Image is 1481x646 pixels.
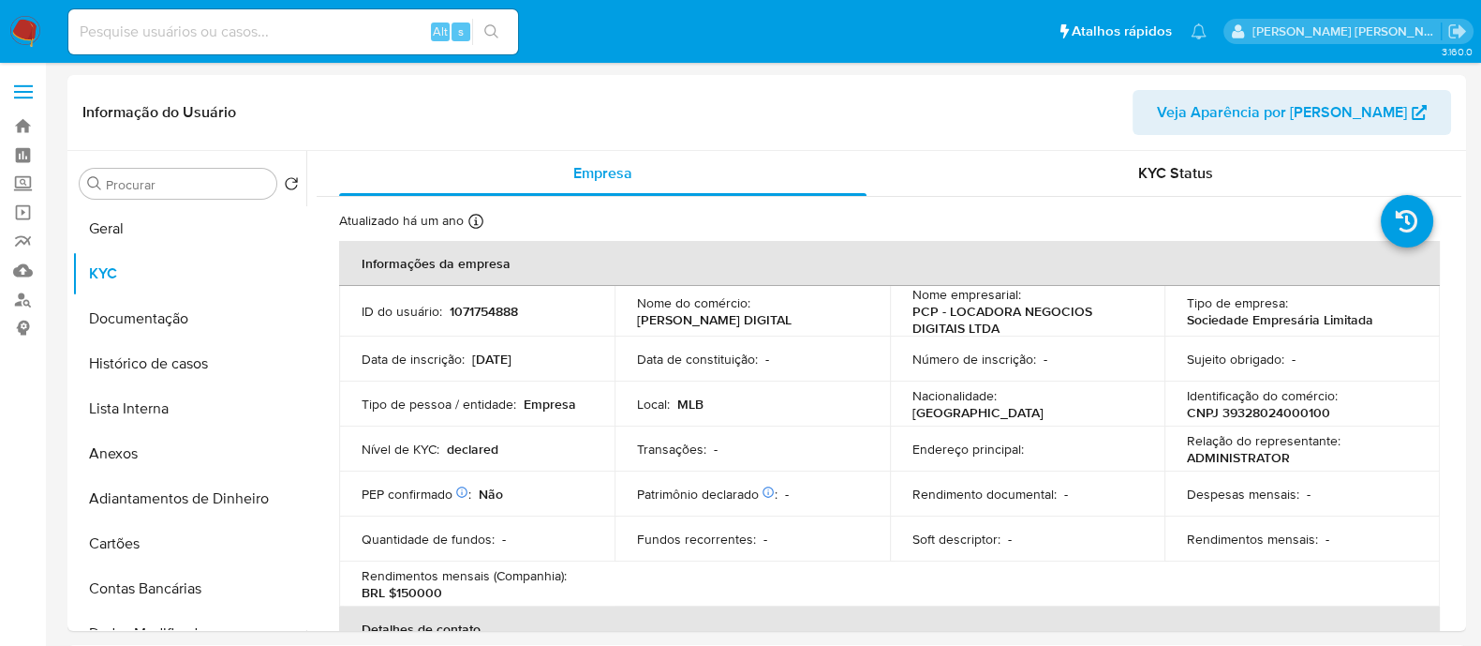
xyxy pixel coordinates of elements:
[362,396,516,413] p: Tipo de pessoa / entidade :
[912,303,1135,337] p: PCP - LOCADORA NEGOCIOS DIGITAIS LTDA
[637,486,778,503] p: Patrimônio declarado :
[284,176,299,197] button: Retornar ao pedido padrão
[1187,351,1284,368] p: Sujeito obrigado :
[87,176,102,191] button: Procurar
[912,351,1036,368] p: Número de inscrição :
[472,351,511,368] p: [DATE]
[524,396,576,413] p: Empresa
[479,486,503,503] p: Não
[714,441,718,458] p: -
[637,294,750,311] p: Nome do comércio :
[765,351,769,368] p: -
[339,212,464,230] p: Atualizado há um ano
[1157,90,1407,135] span: Veja Aparência por [PERSON_NAME]
[72,476,306,521] button: Adiantamentos de Dinheiro
[1447,22,1467,41] a: Sair
[912,404,1044,421] p: [GEOGRAPHIC_DATA]
[72,431,306,476] button: Anexos
[912,486,1057,503] p: Rendimento documental :
[1187,432,1340,449] p: Relação do representante :
[362,531,495,548] p: Quantidade de fundos :
[362,441,439,458] p: Nível de KYC :
[1044,351,1047,368] p: -
[637,311,792,328] p: [PERSON_NAME] DIGITAL
[677,396,703,413] p: MLB
[912,286,1021,303] p: Nome empresarial :
[1138,162,1213,184] span: KYC Status
[433,23,448,40] span: Alt
[72,251,306,296] button: KYC
[72,206,306,251] button: Geral
[447,441,498,458] p: declared
[1191,23,1207,39] a: Notificações
[1307,486,1311,503] p: -
[106,176,269,193] input: Procurar
[1133,90,1451,135] button: Veja Aparência por [PERSON_NAME]
[637,396,670,413] p: Local :
[72,386,306,431] button: Lista Interna
[573,162,632,184] span: Empresa
[339,241,1440,286] th: Informações da empresa
[1187,311,1373,328] p: Sociedade Empresária Limitada
[72,521,306,566] button: Cartões
[637,441,706,458] p: Transações :
[912,441,1024,458] p: Endereço principal :
[1187,294,1288,311] p: Tipo de empresa :
[1064,486,1068,503] p: -
[450,303,518,320] p: 1071754888
[1187,387,1338,404] p: Identificação do comércio :
[362,303,442,320] p: ID do usuário :
[72,566,306,611] button: Contas Bancárias
[82,103,236,122] h1: Informação do Usuário
[362,486,471,503] p: PEP confirmado :
[912,387,997,404] p: Nacionalidade :
[1187,404,1330,421] p: CNPJ 39328024000100
[1252,23,1442,40] p: anna.almeida@mercadopago.com.br
[362,584,442,601] p: BRL $150000
[785,486,789,503] p: -
[362,567,567,584] p: Rendimentos mensais (Companhia) :
[1325,531,1329,548] p: -
[637,351,758,368] p: Data de constituição :
[362,351,465,368] p: Data de inscrição :
[1187,449,1290,466] p: ADMINISTRATOR
[68,20,518,44] input: Pesquise usuários ou casos...
[1072,22,1172,41] span: Atalhos rápidos
[763,531,767,548] p: -
[72,341,306,386] button: Histórico de casos
[1187,531,1318,548] p: Rendimentos mensais :
[72,296,306,341] button: Documentação
[1008,531,1012,548] p: -
[912,531,1000,548] p: Soft descriptor :
[458,23,464,40] span: s
[502,531,506,548] p: -
[1292,351,1296,368] p: -
[637,531,756,548] p: Fundos recorrentes :
[1187,486,1299,503] p: Despesas mensais :
[472,19,511,45] button: search-icon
